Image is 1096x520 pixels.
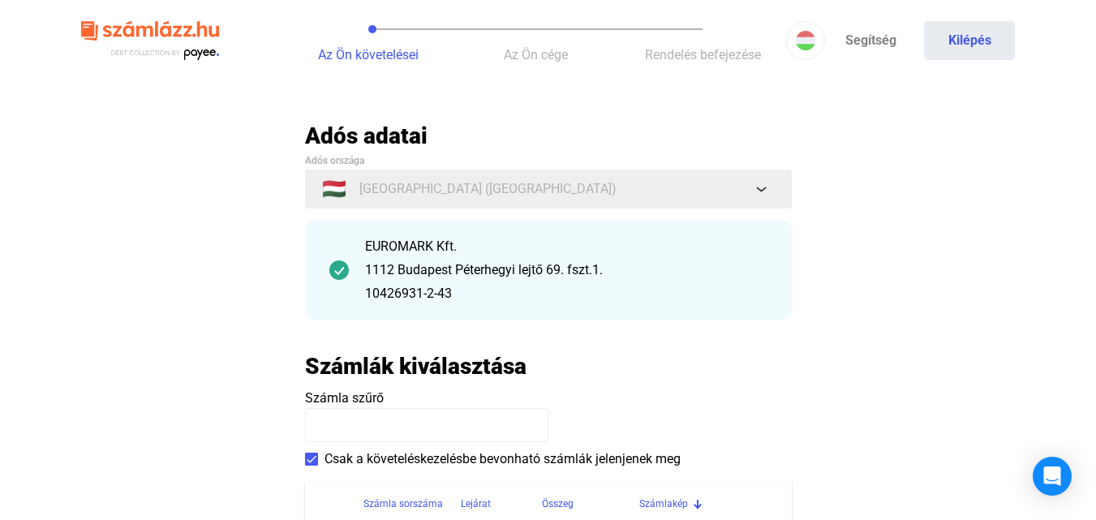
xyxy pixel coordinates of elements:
[461,494,491,514] div: Lejárat
[825,21,916,60] a: Segítség
[639,494,688,514] div: Számlakép
[322,179,346,199] span: 🇭🇺
[542,494,639,514] div: Összeg
[363,494,461,514] div: Számla sorszáma
[365,284,767,303] div: 10426931-2-43
[359,179,617,199] span: [GEOGRAPHIC_DATA] ([GEOGRAPHIC_DATA])
[365,237,767,256] div: EUROMARK Kft.
[329,260,349,280] img: checkmark-darker-green-circle
[305,390,384,406] span: Számla szűrő
[1033,457,1072,496] div: Open Intercom Messenger
[639,494,772,514] div: Számlakép
[796,31,815,50] img: HU
[305,122,792,150] h2: Adós adatai
[305,170,792,208] button: 🇭🇺[GEOGRAPHIC_DATA] ([GEOGRAPHIC_DATA])
[461,494,542,514] div: Lejárat
[318,47,419,62] span: Az Ön követelései
[924,21,1015,60] button: Kilépés
[305,352,527,380] h2: Számlák kiválasztása
[325,449,681,469] span: Csak a követeléskezelésbe bevonható számlák jelenjenek meg
[365,260,767,280] div: 1112 Budapest Péterhegyi lejtő 69. fszt.1.
[542,494,574,514] div: Összeg
[305,155,364,166] span: Adós országa
[81,15,219,67] img: szamlazzhu-logo
[645,47,761,62] span: Rendelés befejezése
[786,21,825,60] button: HU
[504,47,568,62] span: Az Ön cége
[363,494,443,514] div: Számla sorszáma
